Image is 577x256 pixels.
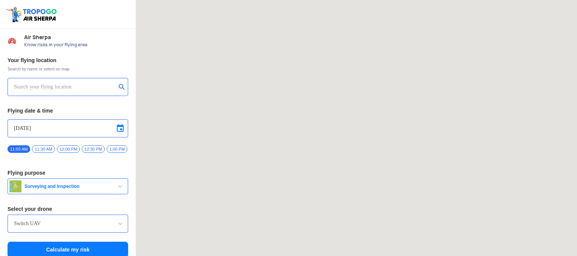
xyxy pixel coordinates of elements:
span: 12:30 PM [82,145,105,153]
input: Search by name or Brand [14,219,122,228]
h3: Flying purpose [8,170,128,175]
span: Know risks in your flying area [24,42,128,48]
span: 11:03 AM [8,145,30,153]
span: 11:30 AM [32,145,55,153]
img: ic_tgdronemaps.svg [6,6,59,23]
h3: Flying date & time [8,108,128,113]
img: survey.png [9,180,21,192]
input: Select Date [14,124,122,133]
img: Risk Scores [8,36,17,45]
span: Air Sherpa [24,34,128,40]
h3: Select your drone [8,206,128,212]
span: Surveying and Inspection [21,183,116,189]
span: 1:00 PM [107,145,127,153]
span: 12:00 PM [57,145,80,153]
button: Surveying and Inspection [8,178,128,194]
input: Search your flying location [14,82,116,91]
h3: Your flying location [8,58,128,63]
span: Search by name or select on map [8,66,128,72]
